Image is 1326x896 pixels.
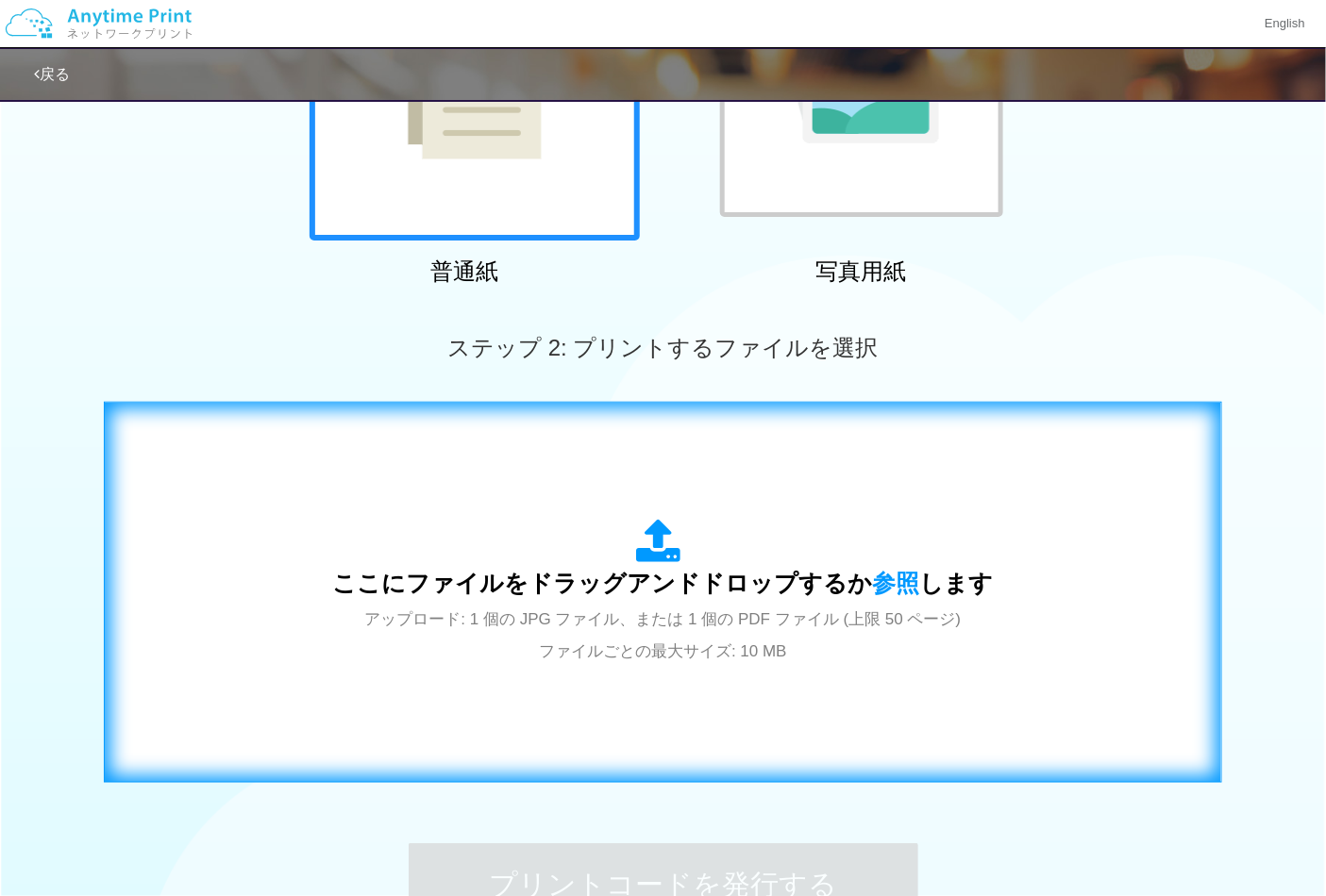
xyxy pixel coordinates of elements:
h2: 写真用紙 [697,259,1027,284]
span: ステップ 2: プリントするファイルを選択 [447,335,878,360]
a: 戻る [34,66,70,82]
h2: 普通紙 [300,259,630,284]
span: 参照 [873,570,920,596]
span: ここにファイルをドラッグアンドドロップするか します [333,570,994,596]
span: アップロード: 1 個の JPG ファイル、または 1 個の PDF ファイル (上限 50 ページ) ファイルごとの最大サイズ: 10 MB [365,610,962,660]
